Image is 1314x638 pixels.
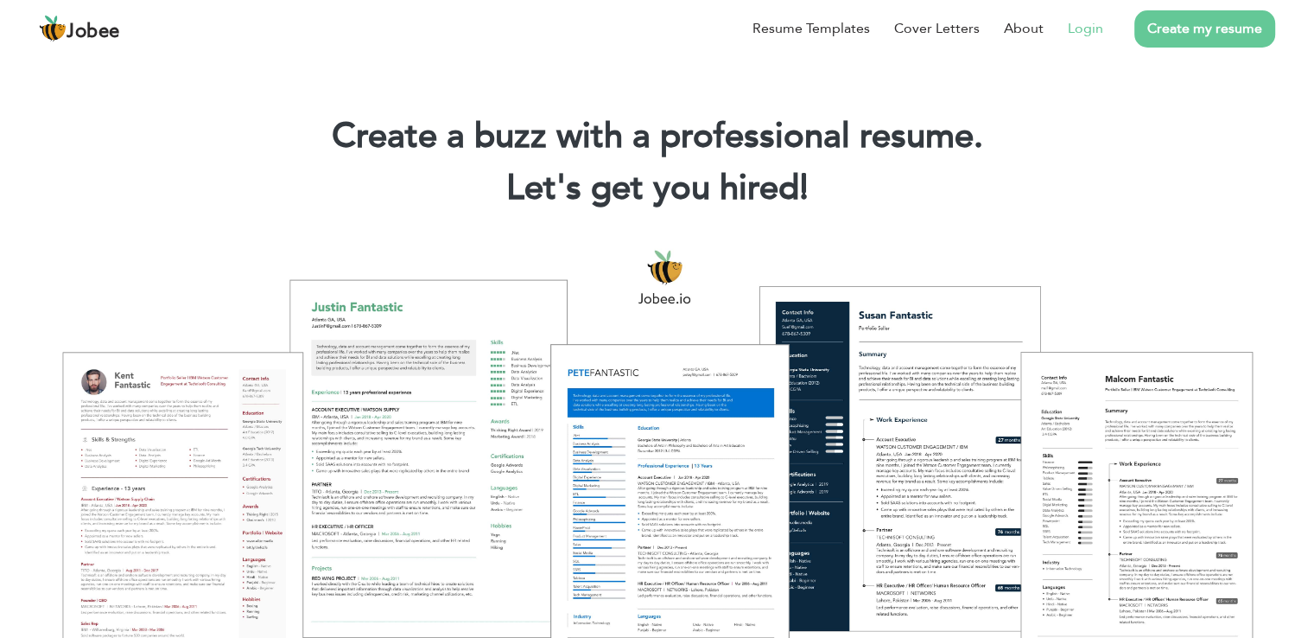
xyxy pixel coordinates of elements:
h2: Let's [26,166,1288,211]
a: Resume Templates [752,18,870,39]
span: get you hired! [591,164,809,212]
a: Jobee [39,15,120,42]
img: jobee.io [39,15,67,42]
span: Jobee [67,22,120,41]
a: Cover Letters [894,18,980,39]
a: Create my resume [1134,10,1275,48]
a: About [1004,18,1044,39]
a: Login [1068,18,1103,39]
h1: Create a buzz with a professional resume. [26,114,1288,159]
span: | [800,164,808,212]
